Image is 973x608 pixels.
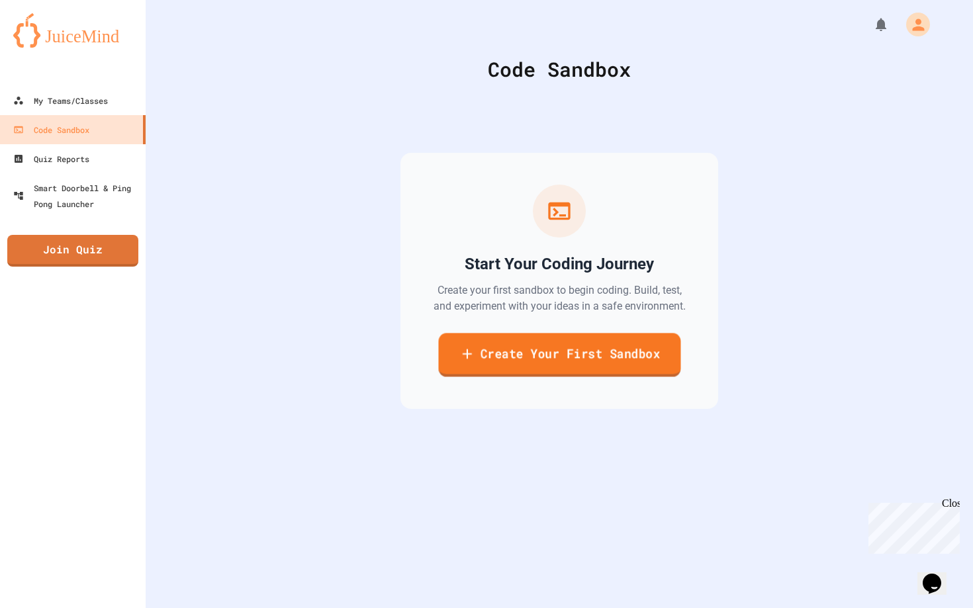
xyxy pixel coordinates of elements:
[13,180,140,212] div: Smart Doorbell & Ping Pong Launcher
[849,13,892,36] div: My Notifications
[179,54,940,84] div: Code Sandbox
[7,235,138,267] a: Join Quiz
[465,253,654,275] h2: Start Your Coding Journey
[438,333,680,376] a: Create Your First Sandbox
[13,93,108,109] div: My Teams/Classes
[863,498,960,554] iframe: chat widget
[13,122,89,138] div: Code Sandbox
[5,5,91,84] div: Chat with us now!Close
[432,282,686,314] p: Create your first sandbox to begin coding. Build, test, and experiment with your ideas in a safe ...
[13,13,132,48] img: logo-orange.svg
[917,555,960,595] iframe: chat widget
[892,9,933,40] div: My Account
[13,151,89,167] div: Quiz Reports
